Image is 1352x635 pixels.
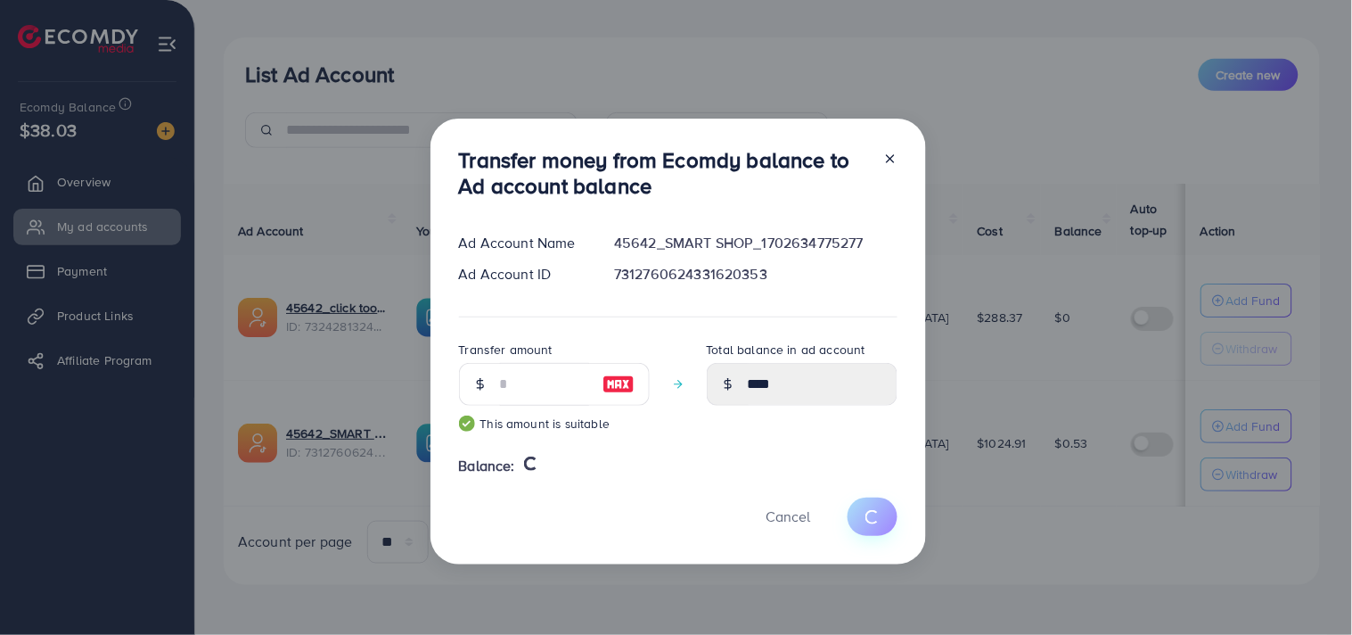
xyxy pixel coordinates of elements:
[707,341,865,359] label: Total balance in ad account
[459,147,869,199] h3: Transfer money from Ecomdy balance to Ad account balance
[600,264,911,285] div: 7312760624331620353
[602,374,635,395] img: image
[744,498,833,536] button: Cancel
[445,233,601,253] div: Ad Account Name
[1276,555,1339,622] iframe: Chat
[600,233,911,253] div: 45642_SMART SHOP_1702634775277
[459,415,650,433] small: This amount is suitable
[459,341,553,359] label: Transfer amount
[766,507,811,526] span: Cancel
[459,456,515,476] span: Balance:
[445,264,601,285] div: Ad Account ID
[459,416,475,432] img: guide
